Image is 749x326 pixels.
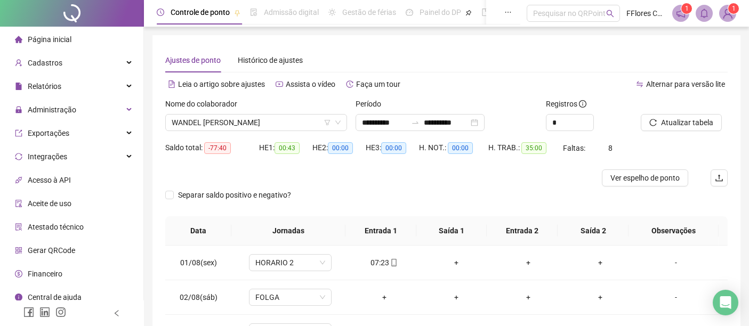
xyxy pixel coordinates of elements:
[171,8,230,17] span: Controle de ponto
[676,9,686,18] span: notification
[335,119,341,126] span: down
[504,9,512,16] span: ellipsis
[15,153,22,160] span: sync
[28,152,67,161] span: Integrações
[234,10,240,16] span: pushpin
[406,9,413,16] span: dashboard
[521,142,546,154] span: 35:00
[172,115,341,131] span: WANDEL RODRIGO RODRIGUES DUTRA
[328,9,336,16] span: sun
[641,114,722,131] button: Atualizar tabela
[28,35,71,44] span: Página inicial
[28,246,75,255] span: Gerar QRCode
[546,98,586,110] span: Registros
[488,142,563,154] div: H. TRAB.:
[713,290,738,315] div: Open Intercom Messenger
[563,144,587,152] span: Faltas:
[15,294,22,301] span: info-circle
[429,291,484,303] div: +
[259,142,312,154] div: HE 1:
[276,80,283,88] span: youtube
[681,3,692,14] sup: 1
[28,270,62,278] span: Financeiro
[345,216,416,246] th: Entrada 1
[579,100,586,108] span: info-circle
[328,142,353,154] span: 00:00
[629,216,719,246] th: Observações
[448,142,473,154] span: 00:00
[165,98,244,110] label: Nome do colaborador
[357,257,412,268] div: 07:23
[238,56,303,64] span: Histórico de ajustes
[411,118,420,127] span: swap-right
[416,216,487,246] th: Saída 1
[381,142,406,154] span: 00:00
[429,257,484,268] div: +
[419,142,488,154] div: H. NOT.:
[55,307,66,317] span: instagram
[23,307,34,317] span: facebook
[28,105,76,114] span: Administração
[165,216,231,246] th: Data
[275,142,300,154] span: 00:43
[728,3,739,14] sup: Atualize o seu contato no menu Meus Dados
[180,293,218,301] span: 02/08(sáb)
[626,7,666,19] span: FFlores Consutoria
[661,117,713,128] span: Atualizar tabela
[15,36,22,43] span: home
[610,172,680,184] span: Ver espelho de ponto
[28,129,69,137] span: Exportações
[357,291,412,303] div: +
[720,5,736,21] img: 32242
[366,142,419,154] div: HE 3:
[204,142,231,154] span: -77:40
[28,176,71,184] span: Acesso à API
[346,80,353,88] span: history
[15,247,22,254] span: qrcode
[157,9,164,16] span: clock-circle
[487,216,558,246] th: Entrada 2
[637,225,710,237] span: Observações
[411,118,420,127] span: to
[501,257,555,268] div: +
[286,80,335,88] span: Assista o vídeo
[28,59,62,67] span: Cadastros
[685,5,689,12] span: 1
[15,223,22,231] span: solution
[649,119,657,126] span: reload
[646,80,725,88] span: Alternar para versão lite
[165,142,259,154] div: Saldo total:
[15,129,22,137] span: export
[481,9,489,16] span: book
[420,8,461,17] span: Painel do DP
[15,83,22,90] span: file
[645,257,707,268] div: -
[636,80,643,88] span: swap
[699,9,709,18] span: bell
[231,216,345,246] th: Jornadas
[15,200,22,207] span: audit
[389,259,398,266] span: mobile
[28,82,61,91] span: Relatórios
[573,257,627,268] div: +
[264,8,319,17] span: Admissão digital
[324,119,331,126] span: filter
[645,291,707,303] div: -
[165,56,221,64] span: Ajustes de ponto
[178,80,265,88] span: Leia o artigo sobre ajustes
[15,59,22,67] span: user-add
[39,307,50,317] span: linkedin
[465,10,472,16] span: pushpin
[180,258,217,267] span: 01/08(sex)
[15,176,22,184] span: api
[356,80,400,88] span: Faça um tour
[28,199,71,208] span: Aceite de uso
[606,10,614,18] span: search
[342,8,396,17] span: Gestão de férias
[168,80,175,88] span: file-text
[15,106,22,113] span: lock
[28,293,82,301] span: Central de ajuda
[501,291,555,303] div: +
[732,5,736,12] span: 1
[15,270,22,278] span: dollar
